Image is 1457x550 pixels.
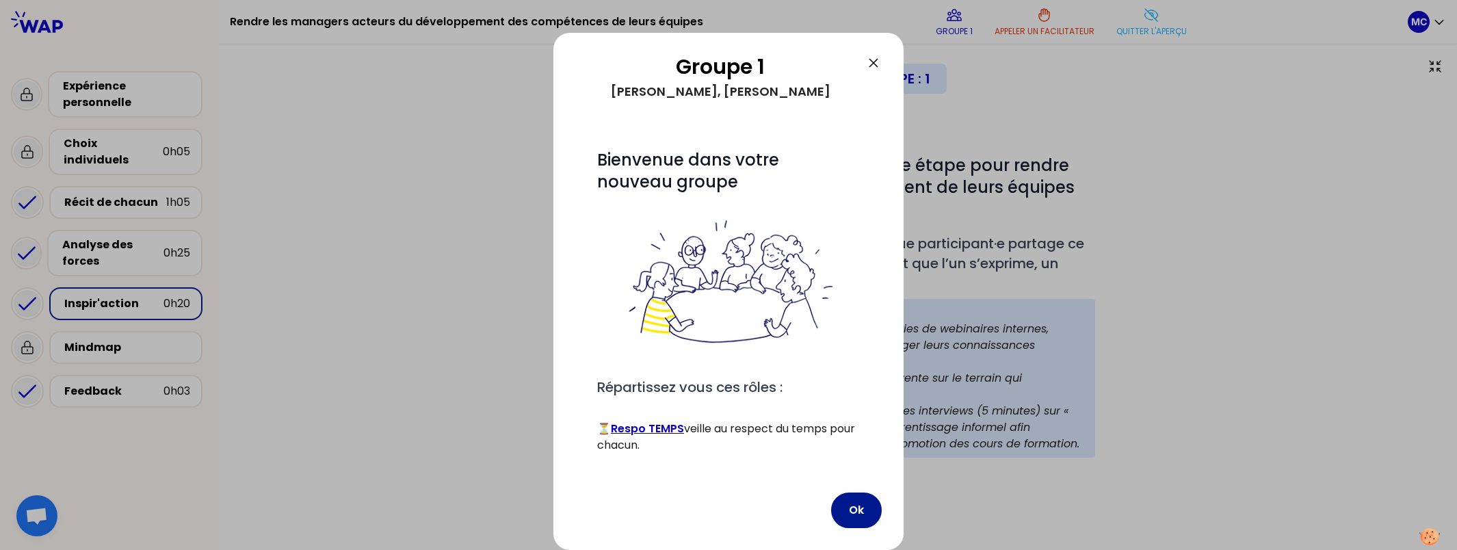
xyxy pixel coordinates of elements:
span: Bienvenue dans votre nouveau groupe [597,148,783,193]
img: filesOfInstructions%2FTIju0MhKKRPiGV7K-table.png [621,218,836,348]
button: Ok [831,493,882,528]
a: Respo TEMPS [611,421,684,436]
h2: Groupe 1 [575,55,865,79]
span: Répartissez vous ces rôles : [597,378,783,397]
div: [PERSON_NAME], [PERSON_NAME] [575,79,865,104]
p: ⏳ veille au respect du temps pour chacun. [597,421,860,454]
